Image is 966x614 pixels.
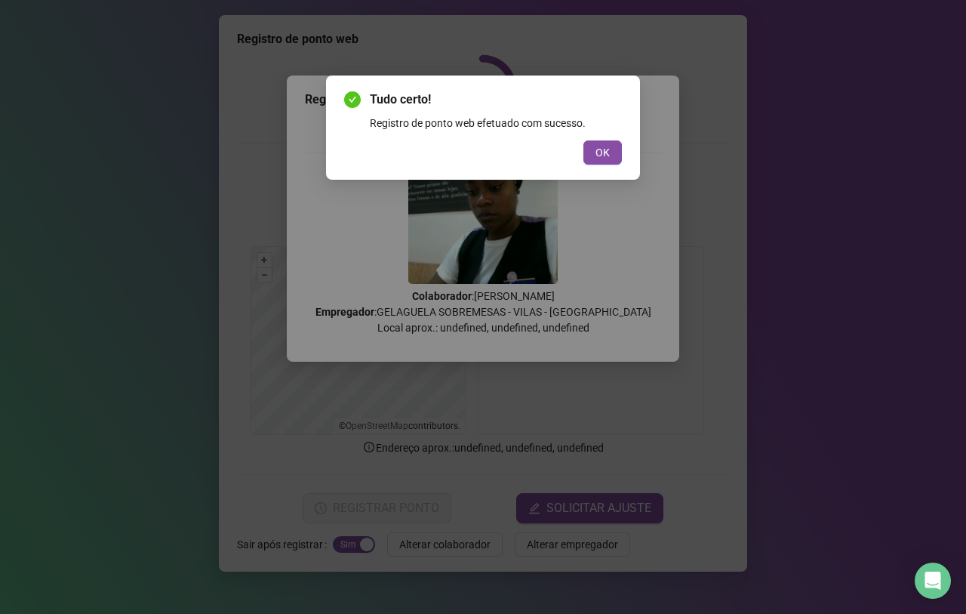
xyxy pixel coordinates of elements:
div: Open Intercom Messenger [915,563,951,599]
span: Tudo certo! [370,91,622,109]
button: OK [583,140,622,165]
span: OK [595,144,610,161]
span: check-circle [344,91,361,108]
div: Registro de ponto web efetuado com sucesso. [370,115,622,131]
